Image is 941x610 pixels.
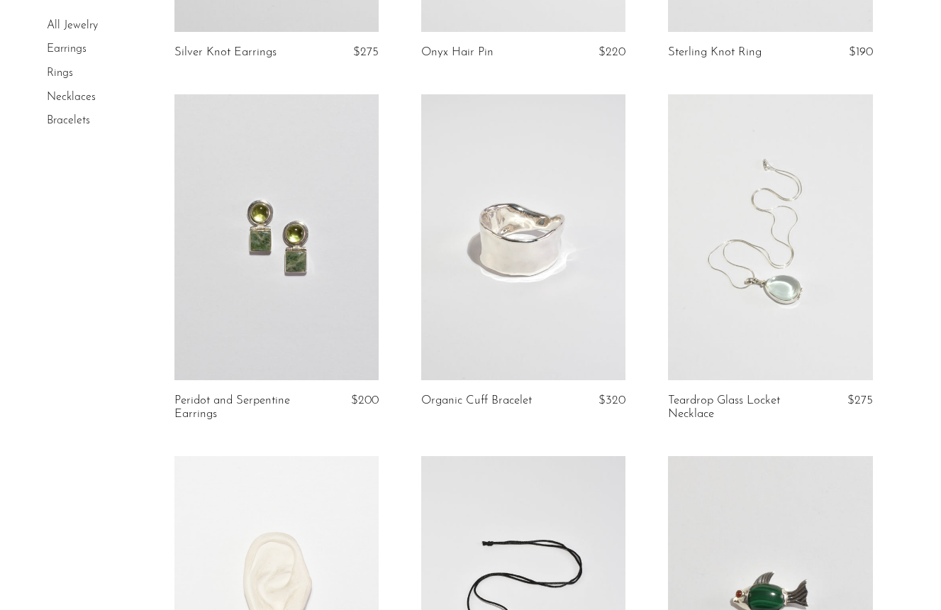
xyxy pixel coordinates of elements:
a: Teardrop Glass Locket Necklace [668,394,803,421]
span: $190 [849,46,873,58]
a: Organic Cuff Bracelet [421,394,532,407]
span: $275 [847,394,873,406]
a: Bracelets [47,115,90,126]
a: Onyx Hair Pin [421,46,494,59]
a: Peridot and Serpentine Earrings [174,394,309,421]
a: Sterling Knot Ring [668,46,762,59]
a: Necklaces [47,91,96,103]
a: Rings [47,67,73,79]
span: $275 [353,46,379,58]
span: $320 [598,394,625,406]
span: $200 [351,394,379,406]
a: All Jewelry [47,20,98,31]
a: Earrings [47,44,87,55]
span: $220 [598,46,625,58]
a: Silver Knot Earrings [174,46,277,59]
